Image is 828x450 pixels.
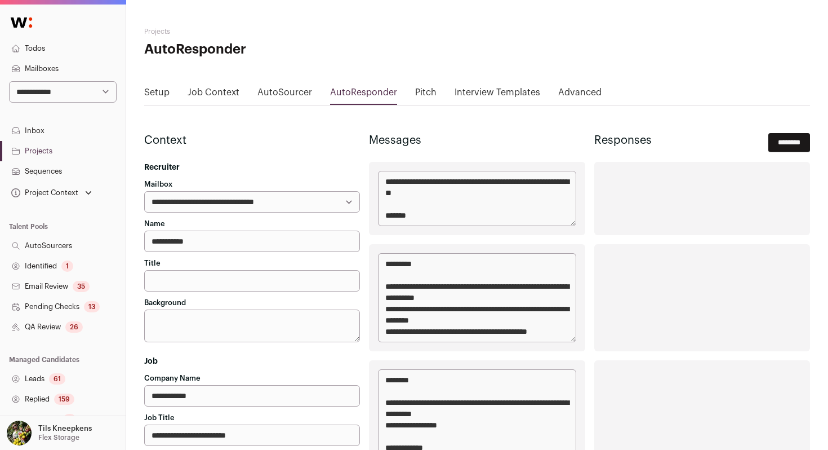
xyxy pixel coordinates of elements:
[38,424,92,433] p: Tils Kneepkens
[257,86,312,104] a: AutoSourcer
[594,133,652,148] h3: Responses
[415,86,437,104] a: Pitch
[144,413,175,422] label: Job Title
[144,180,172,189] label: Mailbox
[5,421,94,445] button: Open dropdown
[61,261,73,272] div: 1
[73,281,90,292] div: 35
[455,86,540,104] a: Interview Templates
[144,86,170,104] a: Setup
[49,373,65,385] div: 61
[144,27,366,36] h2: Projects
[144,374,201,383] label: Company Name
[188,86,239,104] a: Job Context
[38,433,79,442] p: Flex Storage
[7,421,32,445] img: 6689865-medium_jpg
[9,185,94,201] button: Open dropdown
[54,394,74,405] div: 159
[5,11,38,34] img: Wellfound
[330,86,397,104] a: AutoResponder
[144,41,366,59] h1: AutoResponder
[144,133,186,148] h3: Context
[369,133,585,148] h3: Messages
[144,259,161,268] label: Title
[144,219,165,228] label: Name
[84,301,100,312] div: 13
[9,188,78,197] div: Project Context
[144,162,360,173] h3: Recruiter
[65,321,83,333] div: 26
[144,356,360,367] h3: Job
[558,86,602,104] a: Advanced
[63,414,76,425] div: 2
[144,298,186,307] label: Background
